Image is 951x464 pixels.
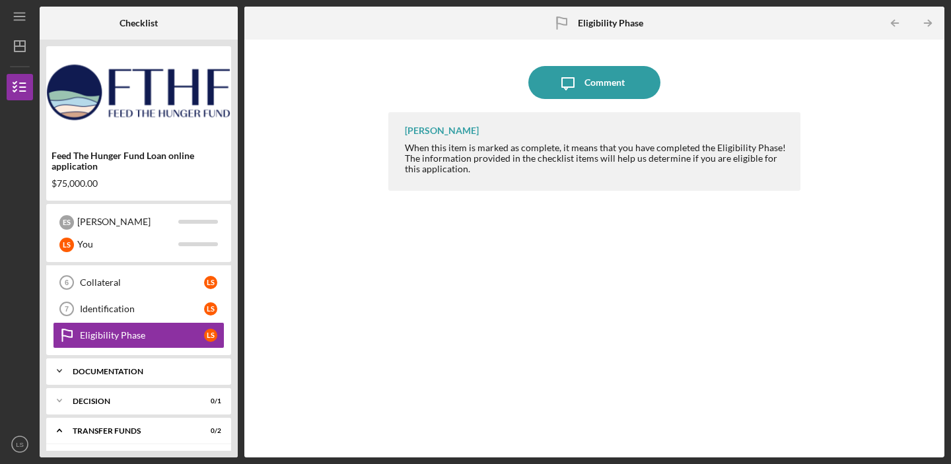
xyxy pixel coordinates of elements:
[73,427,188,435] div: Transfer Funds
[77,211,178,233] div: [PERSON_NAME]
[120,18,158,28] b: Checklist
[197,427,221,435] div: 0 / 2
[52,178,226,189] div: $75,000.00
[53,269,225,296] a: 6CollateralLS
[73,397,188,405] div: Decision
[46,53,231,132] img: Product logo
[65,305,69,313] tspan: 7
[204,276,217,289] div: L S
[204,329,217,342] div: L S
[59,238,74,252] div: L S
[59,215,74,230] div: E S
[52,150,226,172] div: Feed The Hunger Fund Loan online application
[77,233,178,255] div: You
[80,330,204,341] div: Eligibility Phase
[204,302,217,315] div: L S
[197,397,221,405] div: 0 / 1
[528,66,660,99] button: Comment
[16,441,24,448] text: LS
[73,368,215,376] div: Documentation
[7,431,33,457] button: LS
[584,66,625,99] div: Comment
[405,125,479,136] div: [PERSON_NAME]
[80,304,204,314] div: Identification
[578,18,643,28] b: Eligibility Phase
[80,277,204,288] div: Collateral
[53,296,225,322] a: 7IdentificationLS
[405,143,787,174] div: When this item is marked as complete, it means that you have completed the Eligibility Phase! The...
[65,279,69,286] tspan: 6
[53,322,225,348] a: Eligibility PhaseLS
